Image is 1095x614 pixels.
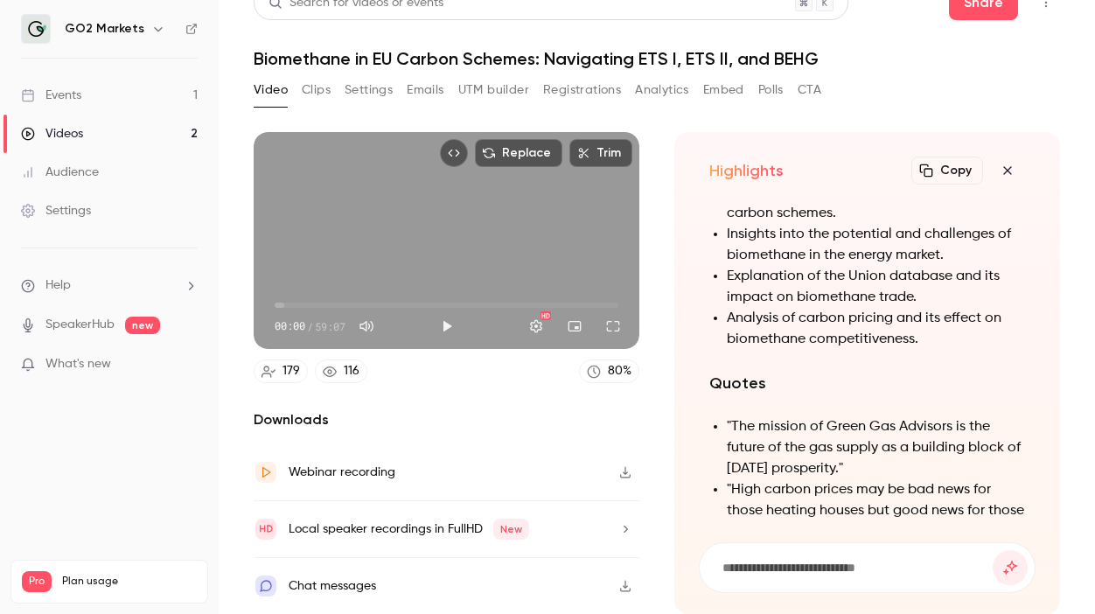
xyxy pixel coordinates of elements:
[703,76,744,104] button: Embed
[519,309,554,344] button: Settings
[289,576,376,597] div: Chat messages
[289,519,529,540] div: Local speaker recordings in FullHD
[579,359,639,383] a: 80%
[344,362,359,380] div: 116
[21,87,81,104] div: Events
[177,357,198,373] iframe: Noticeable Trigger
[21,202,91,220] div: Settings
[282,362,300,380] div: 179
[45,355,111,373] span: What's new
[275,318,345,334] div: 00:00
[125,317,160,334] span: new
[45,316,115,334] a: SpeakerHub
[608,362,631,380] div: 80 %
[62,575,197,589] span: Plan usage
[254,76,288,104] button: Video
[569,139,632,167] button: Trim
[315,318,345,334] span: 59:07
[254,409,639,430] h2: Downloads
[21,125,83,143] div: Videos
[307,318,313,334] span: /
[709,160,784,181] h2: Highlights
[727,308,1025,350] li: Analysis of carbon pricing and its effect on biomethane competitiveness.
[65,20,144,38] h6: GO2 Markets
[45,276,71,295] span: Help
[709,371,1025,395] h2: Quotes
[798,76,821,104] button: CTA
[727,224,1025,266] li: Insights into the potential and challenges of biomethane in the energy market.
[254,359,308,383] a: 179
[275,318,305,334] span: 00:00
[22,15,50,43] img: GO2 Markets
[911,157,983,185] button: Copy
[429,309,464,344] button: Play
[407,76,443,104] button: Emails
[635,76,689,104] button: Analytics
[596,309,631,344] button: Full screen
[727,266,1025,308] li: Explanation of the Union database and its impact on biomethane trade.
[21,164,99,181] div: Audience
[541,311,551,320] div: HD
[557,309,592,344] button: Turn on miniplayer
[254,48,1060,69] h1: Biomethane in EU Carbon Schemes: Navigating ETS I, ETS II, and BEHG
[440,139,468,167] button: Embed video
[727,479,1025,542] li: "High carbon prices may be bad news for those heating houses but good news for those producing or...
[21,276,198,295] li: help-dropdown-opener
[315,359,367,383] a: 116
[302,76,331,104] button: Clips
[22,571,52,592] span: Pro
[349,309,384,344] button: Mute
[758,76,784,104] button: Polls
[458,76,529,104] button: UTM builder
[475,139,562,167] button: Replace
[289,462,395,483] div: Webinar recording
[727,182,1025,224] li: Discussion on the ETS-1, BRG, and ETS-2 carbon schemes.
[345,76,393,104] button: Settings
[493,519,529,540] span: New
[727,416,1025,479] li: "The mission of Green Gas Advisors is the future of the gas supply as a building block of [DATE] ...
[543,76,621,104] button: Registrations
